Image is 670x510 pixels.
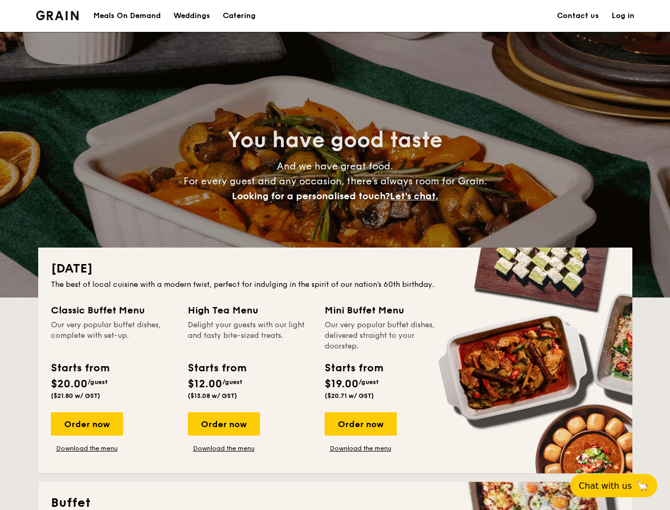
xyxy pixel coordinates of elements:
span: $19.00 [325,378,359,390]
span: $20.00 [51,378,88,390]
span: ($20.71 w/ GST) [325,392,374,399]
div: The best of local cuisine with a modern twist, perfect for indulging in the spirit of our nation’... [51,279,620,290]
div: Our very popular buffet dishes, delivered straight to your doorstep. [325,320,449,352]
div: Order now [51,412,123,436]
div: High Tea Menu [188,303,312,318]
div: Starts from [51,360,109,376]
h2: [DATE] [51,260,620,277]
a: Download the menu [51,444,123,453]
span: ($13.08 w/ GST) [188,392,237,399]
div: Delight your guests with our light and tasty bite-sized treats. [188,320,312,352]
a: Download the menu [325,444,397,453]
span: Let's chat. [390,190,438,202]
div: Classic Buffet Menu [51,303,175,318]
span: /guest [359,378,379,386]
span: ($21.80 w/ GST) [51,392,100,399]
span: And we have great food. For every guest and any occasion, there’s always room for Grain. [184,160,487,202]
div: Order now [188,412,260,436]
span: /guest [222,378,242,386]
span: You have good taste [228,127,442,153]
a: Download the menu [188,444,260,453]
span: Chat with us [579,481,632,491]
span: $12.00 [188,378,222,390]
a: Logotype [36,11,79,20]
div: Our very popular buffet dishes, complete with set-up. [51,320,175,352]
span: /guest [88,378,108,386]
img: Grain [36,11,79,20]
div: Starts from [188,360,246,376]
div: Order now [325,412,397,436]
span: Looking for a personalised touch? [232,190,390,202]
button: Chat with us🦙 [570,474,657,497]
div: Mini Buffet Menu [325,303,449,318]
span: 🦙 [636,480,649,492]
div: Starts from [325,360,382,376]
